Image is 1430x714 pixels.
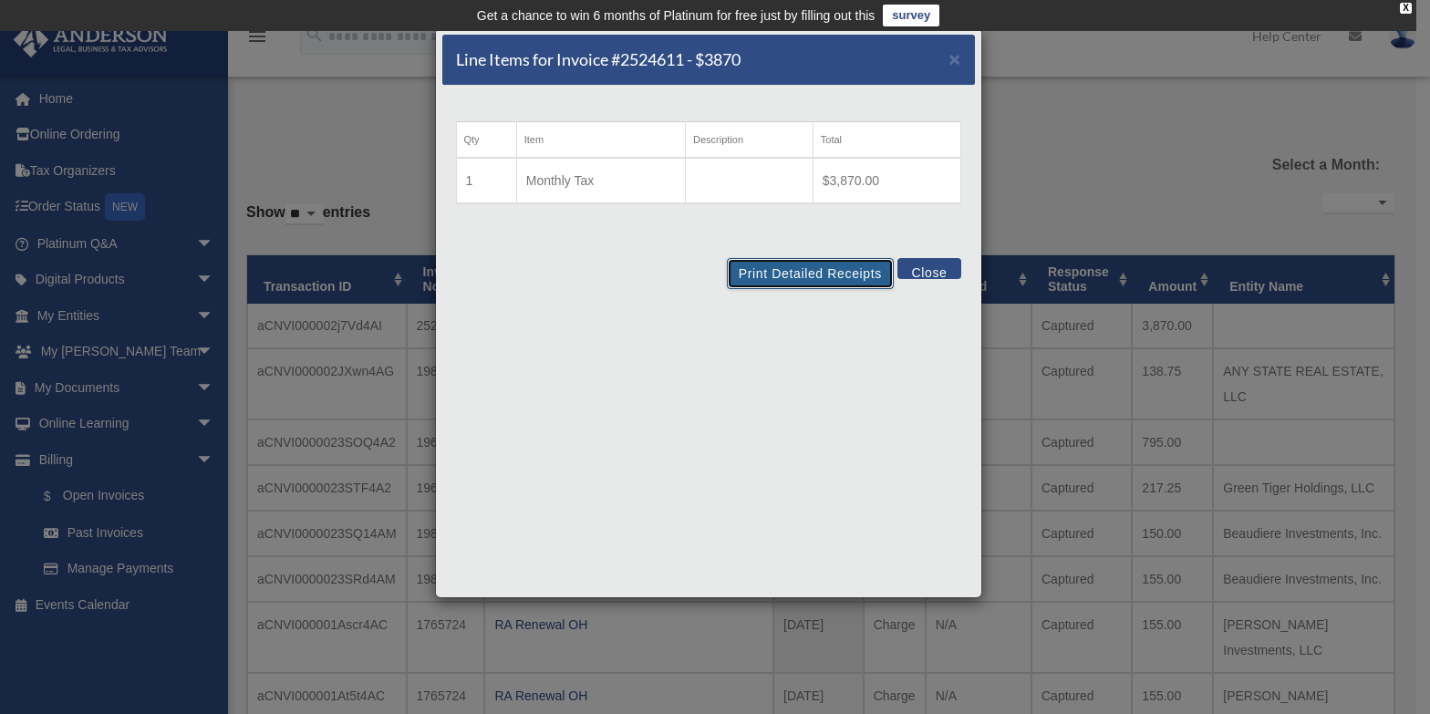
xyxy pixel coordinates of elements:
div: close [1400,3,1412,14]
div: Get a chance to win 6 months of Platinum for free just by filling out this [477,5,876,26]
button: Print Detailed Receipts [727,258,894,289]
td: Monthly Tax [516,158,685,203]
th: Item [516,122,685,159]
td: $3,870.00 [813,158,960,203]
a: survey [883,5,939,26]
td: 1 [456,158,516,203]
th: Total [813,122,960,159]
button: Close [897,258,960,279]
h5: Line Items for Invoice #2524611 - $3870 [456,48,741,71]
span: × [949,48,961,69]
th: Qty [456,122,516,159]
th: Description [686,122,813,159]
button: Close [949,49,961,68]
